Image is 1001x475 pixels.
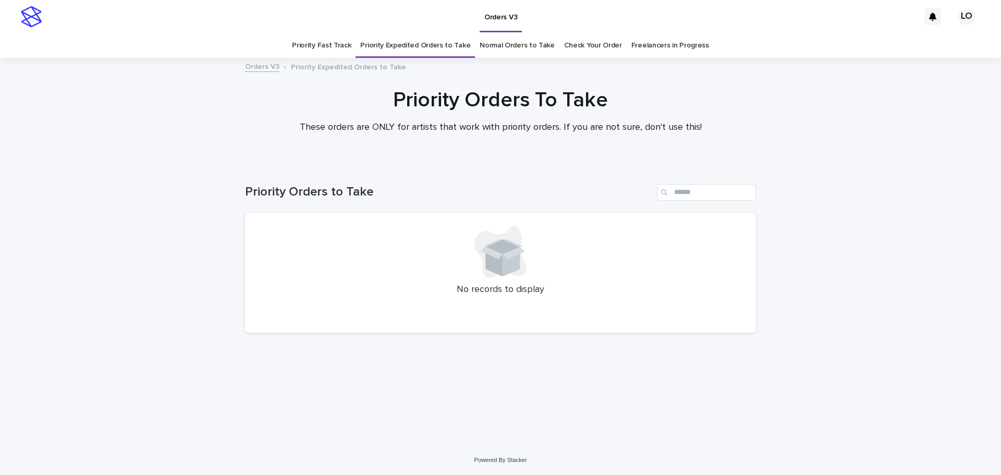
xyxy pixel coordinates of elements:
p: These orders are ONLY for artists that work with priority orders. If you are not sure, don't use ... [292,122,709,133]
div: LO [958,8,975,25]
a: Orders V3 [245,60,279,72]
input: Search [657,184,756,201]
a: Check Your Order [564,33,622,58]
a: Normal Orders to Take [480,33,555,58]
a: Priority Fast Track [292,33,351,58]
p: No records to display [258,284,743,296]
p: Priority Expedited Orders to Take [291,60,406,72]
img: stacker-logo-s-only.png [21,6,42,27]
a: Priority Expedited Orders to Take [360,33,470,58]
a: Powered By Stacker [474,457,527,463]
a: Freelancers in Progress [631,33,709,58]
h1: Priority Orders To Take [245,88,756,113]
h1: Priority Orders to Take [245,185,653,200]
